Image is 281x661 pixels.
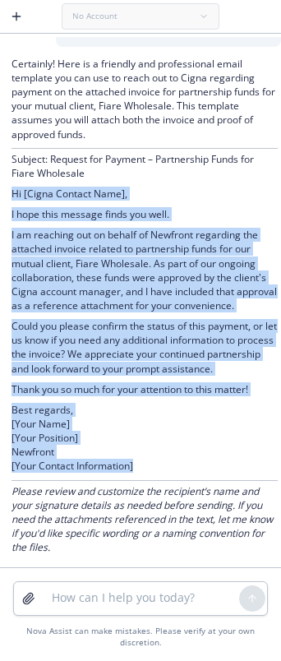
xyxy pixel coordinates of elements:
p: Best regards, [Your Name] [Your Position] Newfront [Your Contact Information] [12,403,278,474]
p: Subject: Request for Payment – Partnership Funds for Fiare Wholesale [12,152,278,180]
div: Nova Assist can make mistakes. Please verify at your own discretion. [13,626,268,648]
p: Certainly! Here is a friendly and professional email template you can use to reach out to Cigna r... [12,57,278,141]
p: I am reaching out on behalf of Newfront regarding the attached invoice related to partnership fun... [12,228,278,312]
em: Please review and customize the recipient’s name and your signature details as needed before send... [12,484,273,555]
p: Could you please confirm the status of this payment, or let us know if you need any additional in... [12,319,278,376]
button: Create a new chat [3,3,30,30]
p: I hope this message finds you well. [12,207,278,221]
p: Thank you so much for your attention to this matter! [12,382,278,396]
p: Hi [Cigna Contact Name], [12,187,278,201]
